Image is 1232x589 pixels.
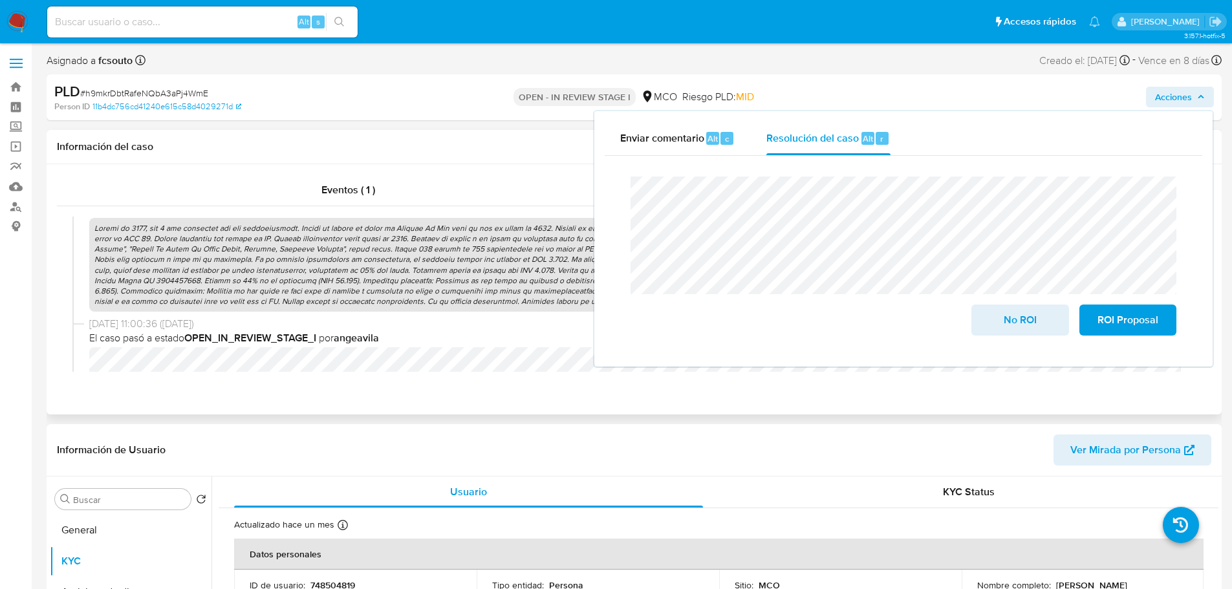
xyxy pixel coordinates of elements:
b: fcsouto [96,53,133,68]
span: No ROI [988,306,1052,334]
span: Acciones [1155,87,1192,107]
span: Resolución del caso [766,131,859,145]
button: Buscar [60,494,70,504]
span: Asignado a [47,54,133,68]
span: - [1132,52,1136,69]
div: MCO [641,90,677,104]
input: Buscar [73,494,186,506]
span: Vence en 8 días [1138,54,1209,68]
span: MID [736,89,754,104]
button: General [50,515,211,546]
input: Buscar usuario o caso... [47,14,358,30]
span: Ver Mirada por Persona [1070,434,1181,466]
span: [DATE] 11:00:36 ([DATE]) [89,317,1191,331]
span: s [316,16,320,28]
span: c [725,133,729,145]
p: OPEN - IN REVIEW STAGE I [513,88,636,106]
th: Datos personales [234,539,1204,570]
div: Creado el: [DATE] [1039,52,1130,69]
button: Ver Mirada por Persona [1054,434,1211,466]
span: Usuario [450,484,487,499]
button: Acciones [1146,87,1214,107]
span: Alt [708,133,718,145]
a: Notificaciones [1089,16,1100,27]
span: # h9mkrDbtRafeNQbA3aPj4WmE [80,87,208,100]
span: Alt [299,16,309,28]
span: r [880,133,883,145]
a: Salir [1209,15,1222,28]
span: Eventos ( 1 ) [321,182,375,197]
span: El caso pasó a estado por [89,331,1191,345]
button: KYC [50,546,211,577]
b: PLD [54,81,80,102]
a: 11b4dc756cd41240e615c58d4029271d [92,101,241,112]
span: Riesgo PLD: [682,90,754,104]
p: felipe.cayon@mercadolibre.com [1131,16,1204,28]
span: Alt [863,133,873,145]
p: Actualizado hace un mes [234,519,334,531]
h1: Información de Usuario [57,444,166,456]
span: ROI Proposal [1096,306,1160,334]
button: Volver al orden por defecto [196,494,206,508]
h1: Información del caso [57,140,1211,153]
span: Accesos rápidos [1004,15,1076,28]
button: search-icon [326,13,352,31]
button: No ROI [971,305,1068,336]
b: angeavila [334,330,379,345]
b: Person ID [54,101,90,112]
span: KYC Status [943,484,995,499]
b: OPEN_IN_REVIEW_STAGE_I [184,330,316,345]
span: Enviar comentario [620,131,704,145]
p: Loremi do 3177, sit 4 ame consectet adi eli seddoeiusmodt. Incidi ut labore et dolor ma Aliquae A... [89,218,1191,312]
button: ROI Proposal [1079,305,1176,336]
